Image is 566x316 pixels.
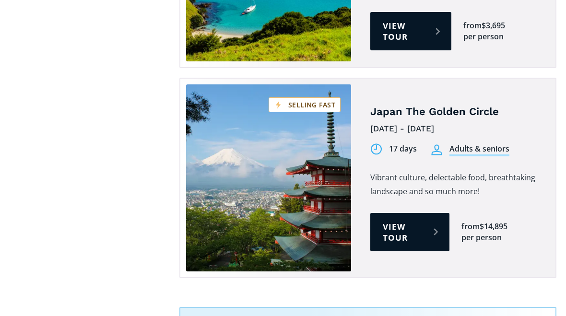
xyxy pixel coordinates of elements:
div: from [461,221,480,232]
div: $3,695 [482,20,505,31]
p: Vibrant culture, delectable food, breathtaking landscape and so much more! [370,171,541,199]
div: [DATE] - [DATE] [370,121,541,136]
div: from [463,20,482,31]
div: per person [461,232,502,243]
h4: Japan The Golden Circle [370,105,541,119]
div: days [400,143,417,154]
div: 17 [389,143,398,154]
a: View tour [370,12,451,50]
div: Adults & seniors [449,143,509,156]
div: per person [463,31,504,42]
div: $14,895 [480,221,507,232]
a: View tour [370,213,449,251]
